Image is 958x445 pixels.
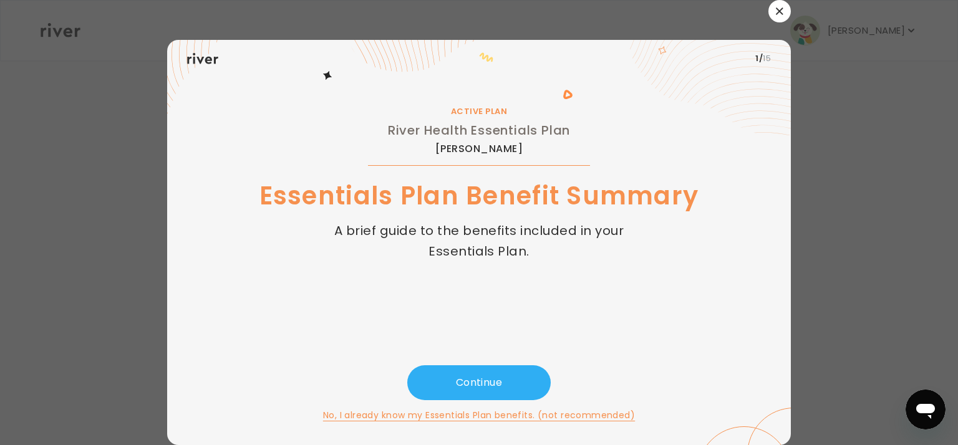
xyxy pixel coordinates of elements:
span: [PERSON_NAME] [435,144,523,154]
button: No, I already know my Essentials Plan benefits. (not recommended) [323,408,635,423]
h2: River Health Essentials Plan [388,120,570,140]
h1: Essentials Plan Benefit Summary [259,178,699,213]
p: A brief guide to the benefits included in your Essentials Plan. [333,221,625,261]
button: Continue [407,365,551,400]
iframe: Button to launch messaging window [906,390,946,429]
